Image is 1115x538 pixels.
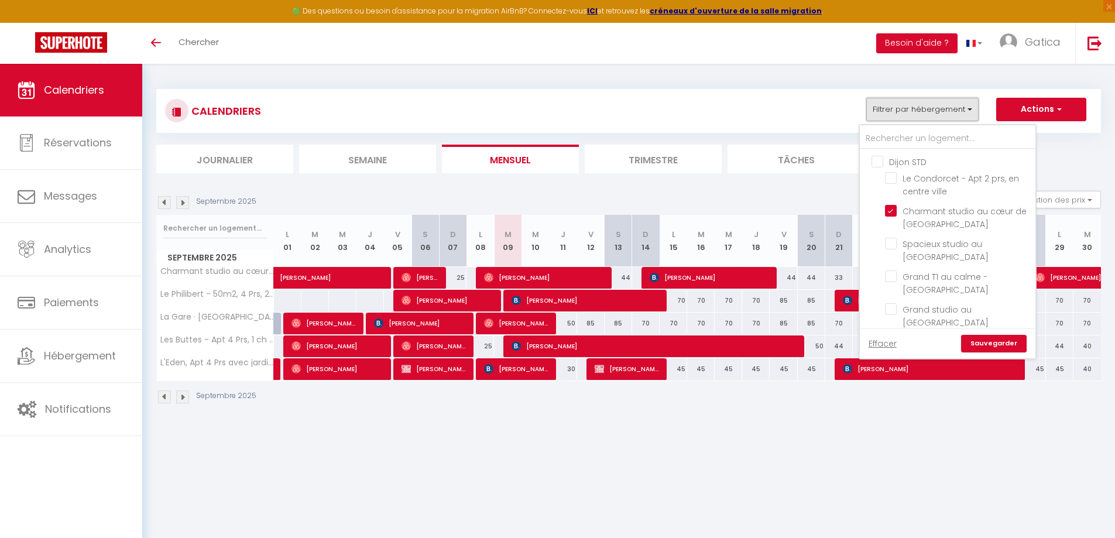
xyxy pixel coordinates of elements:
div: 85 [770,313,797,334]
div: 70 [1046,313,1073,334]
th: 14 [632,215,660,267]
div: 44 [770,267,797,289]
span: [PERSON_NAME] (Booking) [402,358,466,380]
abbr: M [311,229,318,240]
div: 40 [1073,335,1101,357]
div: 45 [798,358,825,380]
li: Tâches [728,145,864,173]
div: 44 [825,335,853,357]
strong: créneaux d'ouverture de la salle migration [650,6,822,16]
div: 25 [439,267,466,289]
span: Paiements [44,295,99,310]
span: [PERSON_NAME] [291,335,383,357]
abbr: L [479,229,482,240]
div: 70 [1073,313,1101,334]
th: 20 [798,215,825,267]
th: 01 [274,215,301,267]
abbr: S [809,229,814,240]
div: 70 [632,313,660,334]
div: 45 [1046,358,1073,380]
div: 70 [715,290,742,311]
th: 06 [411,215,439,267]
button: Filtrer par hébergement [866,98,979,121]
abbr: D [643,229,649,240]
div: 50 [798,335,825,357]
div: 70 [742,290,770,311]
div: 44 [853,335,880,357]
abbr: V [781,229,787,240]
img: Super Booking [35,32,107,53]
button: Besoin d'aide ? [876,33,958,53]
div: 50 [550,313,577,334]
th: 17 [715,215,742,267]
img: logout [1087,36,1102,50]
span: Messages [44,189,97,203]
abbr: L [672,229,675,240]
div: 45 [715,358,742,380]
div: 45 [687,358,715,380]
abbr: D [836,229,842,240]
span: Grand studio au [GEOGRAPHIC_DATA] [903,304,989,328]
p: Septembre 2025 [196,196,256,207]
span: Les Buttes - Apt 4 Prs, 1 ch - Parking privé [159,335,276,344]
input: Rechercher un logement... [163,218,267,239]
div: 70 [715,313,742,334]
div: 33 [825,267,853,289]
th: 08 [466,215,494,267]
div: 25 [466,335,494,357]
abbr: M [725,229,732,240]
th: 13 [605,215,632,267]
th: 05 [384,215,411,267]
span: Notifications [45,402,111,416]
button: Ouvrir le widget de chat LiveChat [9,5,44,40]
th: 18 [742,215,770,267]
a: ... Gatica [991,23,1075,64]
abbr: L [1058,229,1061,240]
abbr: L [286,229,289,240]
th: 10 [522,215,549,267]
th: 29 [1046,215,1073,267]
span: Septembre 2025 [157,249,273,266]
th: 16 [687,215,715,267]
span: Réservations [44,135,112,150]
th: 03 [329,215,356,267]
h3: CALENDRIERS [188,98,261,124]
span: Grand T1 au calme - [GEOGRAPHIC_DATA] [903,271,989,296]
span: [PERSON_NAME] [374,312,466,334]
button: Gestion des prix [1014,191,1101,208]
th: 09 [494,215,522,267]
div: 70 [687,290,715,311]
span: Gatica [1025,35,1061,49]
abbr: M [532,229,539,240]
div: Filtrer par hébergement [859,124,1037,359]
th: 15 [660,215,687,267]
span: [PERSON_NAME] [512,335,796,357]
span: L'Eden, Apt 4 Prs avec jardin en centre ville [159,358,276,367]
div: 85 [605,313,632,334]
p: Septembre 2025 [196,390,256,402]
span: [PERSON_NAME] [402,289,493,311]
abbr: S [616,229,621,240]
span: La Gare · [GEOGRAPHIC_DATA]: 50m2, 4 Prs, 2 Ch - Proximité cité [MEDICAL_DATA] [159,313,276,321]
span: [PERSON_NAME] [291,358,383,380]
div: 70 [660,290,687,311]
li: Journalier [156,145,293,173]
button: Actions [996,98,1086,121]
th: 19 [770,215,797,267]
div: 70 [660,313,687,334]
th: 22 [853,215,880,267]
span: [PERSON_NAME] [843,358,1017,380]
span: [PERSON_NAME] [512,289,658,311]
div: 70 [1073,290,1101,311]
a: Sauvegarder [961,335,1027,352]
span: [PERSON_NAME] [484,312,548,334]
th: 12 [577,215,605,267]
span: Spacieux studio au [GEOGRAPHIC_DATA] [903,238,989,263]
abbr: J [561,229,565,240]
abbr: D [450,229,456,240]
div: 33 [853,267,880,289]
span: Le Condorcet - Apt 2 prs, en centre ville [903,173,1019,197]
span: Le Philibert - 50m2, 4 Prs, 2 Ch - proche gare [159,290,276,299]
span: Charmant studio au cœur de [GEOGRAPHIC_DATA] [903,205,1027,230]
span: Analytics [44,242,91,256]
